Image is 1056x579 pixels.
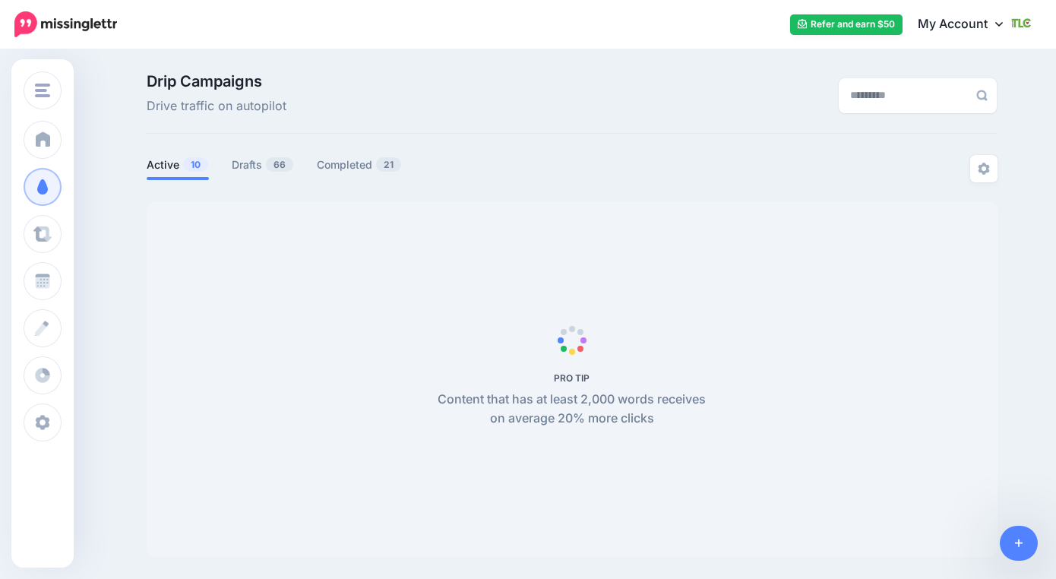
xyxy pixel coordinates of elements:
a: Refer and earn $50 [790,14,903,35]
span: Drive traffic on autopilot [147,96,286,116]
span: Drip Campaigns [147,74,286,89]
a: Active10 [147,156,209,174]
a: Completed21 [317,156,402,174]
img: Missinglettr [14,11,117,37]
a: My Account [903,6,1033,43]
img: search-grey-6.png [976,90,988,101]
span: 21 [376,157,401,172]
span: 66 [266,157,293,172]
span: 10 [183,157,208,172]
p: Content that has at least 2,000 words receives on average 20% more clicks [429,390,714,429]
a: Drafts66 [232,156,294,174]
img: menu.png [35,84,50,97]
img: settings-grey.png [978,163,990,175]
h5: PRO TIP [429,372,714,384]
